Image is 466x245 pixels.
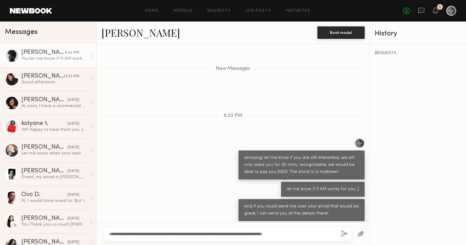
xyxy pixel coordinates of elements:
span: New Messages [216,66,250,71]
div: [PERSON_NAME] [21,168,67,174]
a: Models [174,9,192,13]
div: let me know if 11 AM works for you :) [287,186,359,193]
span: 6:33 PM [224,113,242,118]
div: You: Thank you so much [PERSON_NAME]! [21,222,87,227]
div: [DATE] [67,216,79,222]
a: Requests [207,9,231,13]
div: amazing! let me know if you are still interested, we will only need you for 30 mins, recognizable... [244,155,359,176]
div: [PERSON_NAME] [21,97,67,103]
span: Messages [5,29,38,36]
div: and if you could send me over your email that would be great, I can send you all the details there! [244,203,359,217]
a: Job Posts [246,9,272,13]
div: [DATE] [67,97,79,103]
a: Favorites [286,9,310,13]
div: Great, my email is [PERSON_NAME][EMAIL_ADDRESS][DOMAIN_NAME]! [21,174,87,180]
div: Let me know when your next shoot is! [21,151,87,156]
a: Book model [317,30,365,35]
div: 12:32 PM [64,74,79,79]
a: [PERSON_NAME] [101,26,180,39]
div: REQUESTS [375,51,461,55]
div: History [375,30,461,37]
div: 6:34 PM [65,50,79,56]
div: [DATE] [67,192,79,198]
div: You: let me know if 11 AM works for you :) [21,56,87,62]
button: Book model [317,26,365,39]
div: [DATE] [67,145,79,151]
div: [DATE] [67,121,79,127]
div: [PERSON_NAME] [21,144,67,151]
div: Hi, I would have loved to. But I’m not in [GEOGRAPHIC_DATA] [DATE] [21,198,87,204]
div: [PERSON_NAME] [21,215,67,222]
div: 1 [439,6,441,9]
div: [PERSON_NAME] [21,50,65,56]
div: Hi!!! Happy to hear from you. yes I would be available. What times are you looking at? Thank you ... [21,127,87,133]
div: [DATE] [67,168,79,174]
div: kalyane t. [21,121,67,127]
div: Ovo D. [21,192,67,198]
div: Hi, sorry I have a commercial on 9/10-9/12. If your schedule changes I am free [DATE][DATE]. Than... [21,103,87,109]
div: [PERSON_NAME] [21,73,64,79]
div: Good afternoon [21,79,87,85]
a: Home [145,9,159,13]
